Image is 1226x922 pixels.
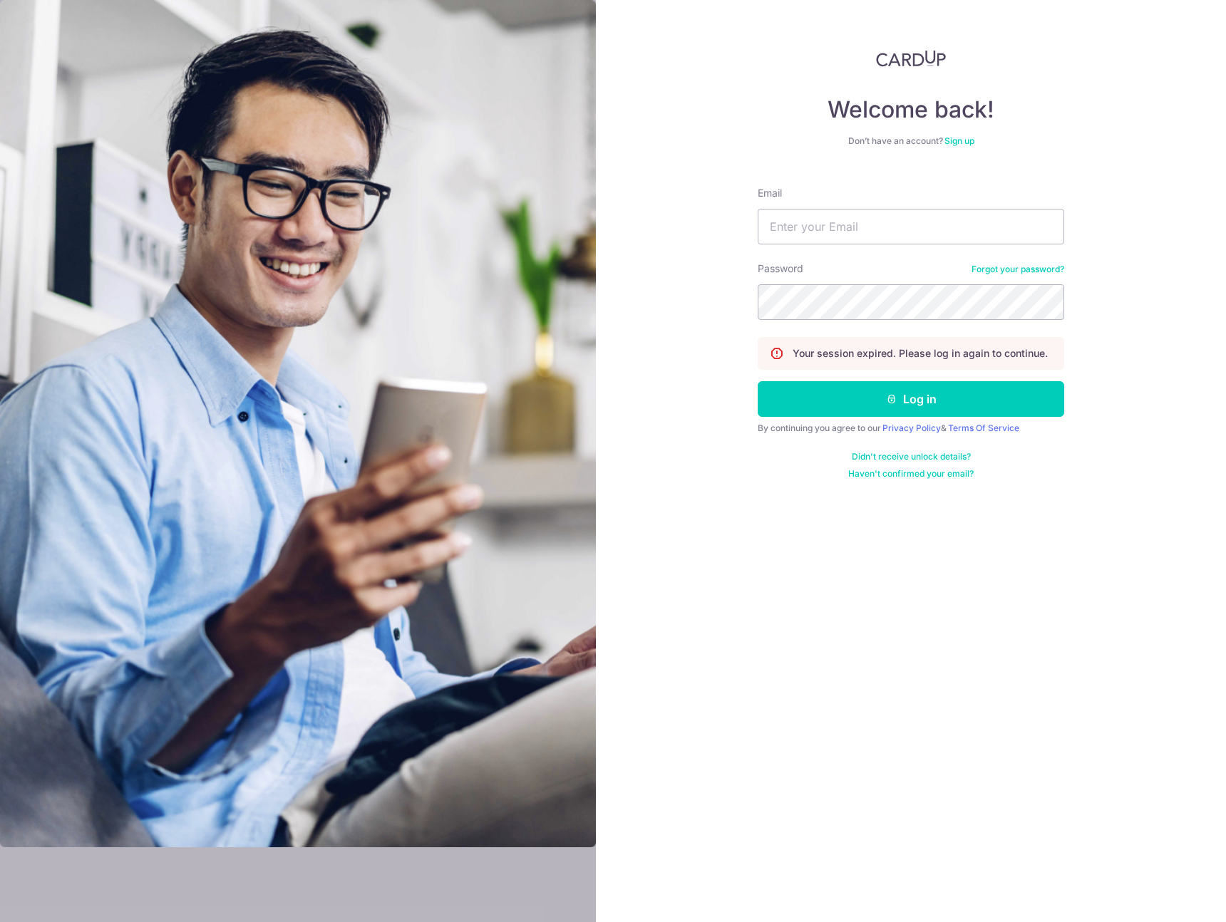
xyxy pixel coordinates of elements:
[944,135,974,146] a: Sign up
[758,209,1064,244] input: Enter your Email
[758,186,782,200] label: Email
[758,261,803,276] label: Password
[758,95,1064,124] h4: Welcome back!
[852,451,971,462] a: Didn't receive unlock details?
[972,264,1064,275] a: Forgot your password?
[793,346,1048,361] p: Your session expired. Please log in again to continue.
[758,423,1064,434] div: By continuing you agree to our &
[758,381,1064,417] button: Log in
[848,468,974,480] a: Haven't confirmed your email?
[876,50,946,67] img: CardUp Logo
[882,423,941,433] a: Privacy Policy
[948,423,1019,433] a: Terms Of Service
[758,135,1064,147] div: Don’t have an account?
